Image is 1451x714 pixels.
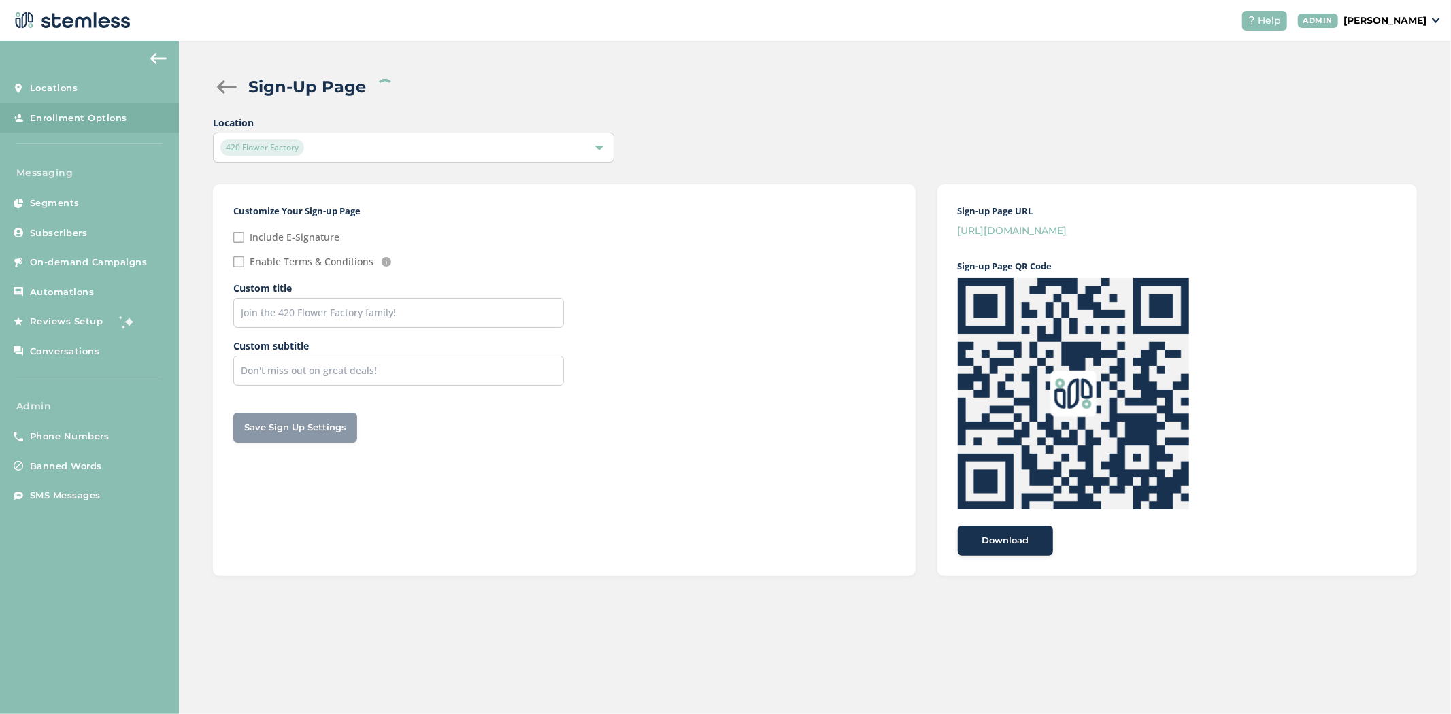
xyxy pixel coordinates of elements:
span: Locations [30,82,78,95]
h2: Sign-up Page URL [958,205,1397,218]
input: Join the 420 Flower Factory family! [233,298,564,328]
span: On-demand Campaigns [30,256,148,269]
span: Conversations [30,345,100,358]
div: ADMIN [1298,14,1339,28]
label: Location [213,116,614,130]
h2: Sign-up Page QR Code [958,260,1397,273]
iframe: Chat Widget [1383,649,1451,714]
img: icon-info-236977d2.svg [382,257,391,267]
h2: Sign-Up Page [248,75,366,99]
img: JtaVfgAAAABJRU5ErkJggg== [958,278,1189,509]
span: Enrollment Options [30,112,127,125]
img: icon-arrow-back-accent-c549486e.svg [150,53,167,64]
label: Custom subtitle [233,339,564,353]
label: Include E-Signature [250,233,339,242]
span: Banned Words [30,460,102,473]
input: Don't miss out on great deals! [233,356,564,386]
span: Phone Numbers [30,430,110,443]
img: icon-help-white-03924b79.svg [1248,16,1256,24]
img: icon_down-arrow-small-66adaf34.svg [1432,18,1440,23]
span: Reviews Setup [30,315,103,328]
h2: Customize Your Sign-up Page [233,205,895,218]
img: logo-dark-0685b13c.svg [11,7,131,34]
label: Custom title [233,281,564,295]
label: Enable Terms & Conditions [250,257,373,267]
span: Automations [30,286,95,299]
span: 420 Flower Factory [220,139,304,156]
button: Download [958,526,1053,556]
a: [URL][DOMAIN_NAME] [958,224,1067,237]
span: SMS Messages [30,489,101,503]
p: [PERSON_NAME] [1344,14,1427,28]
img: glitter-stars-b7820f95.gif [114,308,141,335]
span: Download [982,534,1029,547]
span: Subscribers [30,226,88,240]
span: Segments [30,197,80,210]
span: Help [1258,14,1282,28]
